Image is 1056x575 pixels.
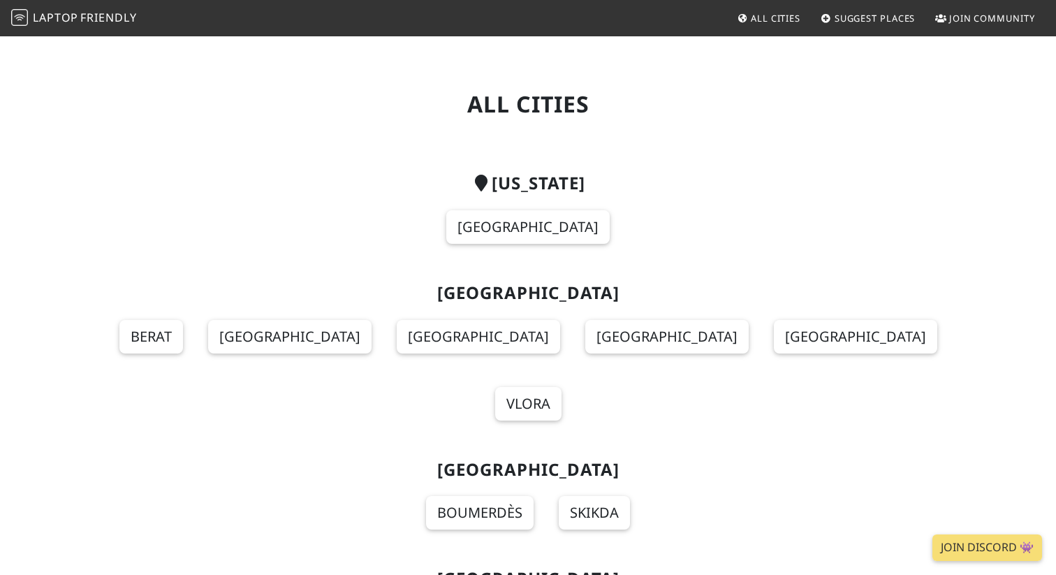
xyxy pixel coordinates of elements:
span: Join Community [949,12,1035,24]
span: Friendly [80,10,136,25]
a: [GEOGRAPHIC_DATA] [446,210,610,244]
a: All Cities [731,6,806,31]
a: [GEOGRAPHIC_DATA] [774,320,937,354]
a: [GEOGRAPHIC_DATA] [208,320,372,354]
h2: [GEOGRAPHIC_DATA] [75,460,981,480]
a: Join Discord 👾 [932,534,1042,561]
a: [GEOGRAPHIC_DATA] [585,320,749,354]
span: Laptop [33,10,78,25]
h1: All Cities [75,91,981,117]
h2: [GEOGRAPHIC_DATA] [75,283,981,303]
img: LaptopFriendly [11,9,28,26]
a: LaptopFriendly LaptopFriendly [11,6,137,31]
a: Berat [119,320,183,354]
a: Boumerdès [426,496,534,530]
a: [GEOGRAPHIC_DATA] [397,320,560,354]
span: Suggest Places [835,12,916,24]
a: Suggest Places [815,6,921,31]
span: All Cities [751,12,800,24]
h2: [US_STATE] [75,173,981,194]
a: Join Community [930,6,1041,31]
a: Skikda [559,496,630,530]
a: Vlora [495,387,562,421]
